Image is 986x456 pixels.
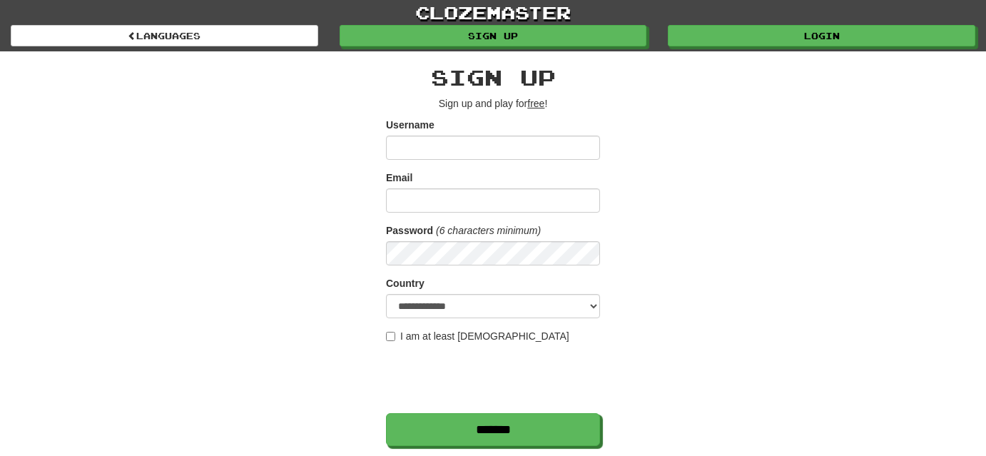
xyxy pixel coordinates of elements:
[668,25,975,46] a: Login
[340,25,647,46] a: Sign up
[386,66,600,89] h2: Sign up
[11,25,318,46] a: Languages
[386,96,600,111] p: Sign up and play for !
[527,98,544,109] u: free
[386,223,433,238] label: Password
[386,332,395,341] input: I am at least [DEMOGRAPHIC_DATA]
[386,171,412,185] label: Email
[386,329,569,343] label: I am at least [DEMOGRAPHIC_DATA]
[386,350,603,406] iframe: reCAPTCHA
[436,225,541,236] em: (6 characters minimum)
[386,118,434,132] label: Username
[386,276,425,290] label: Country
